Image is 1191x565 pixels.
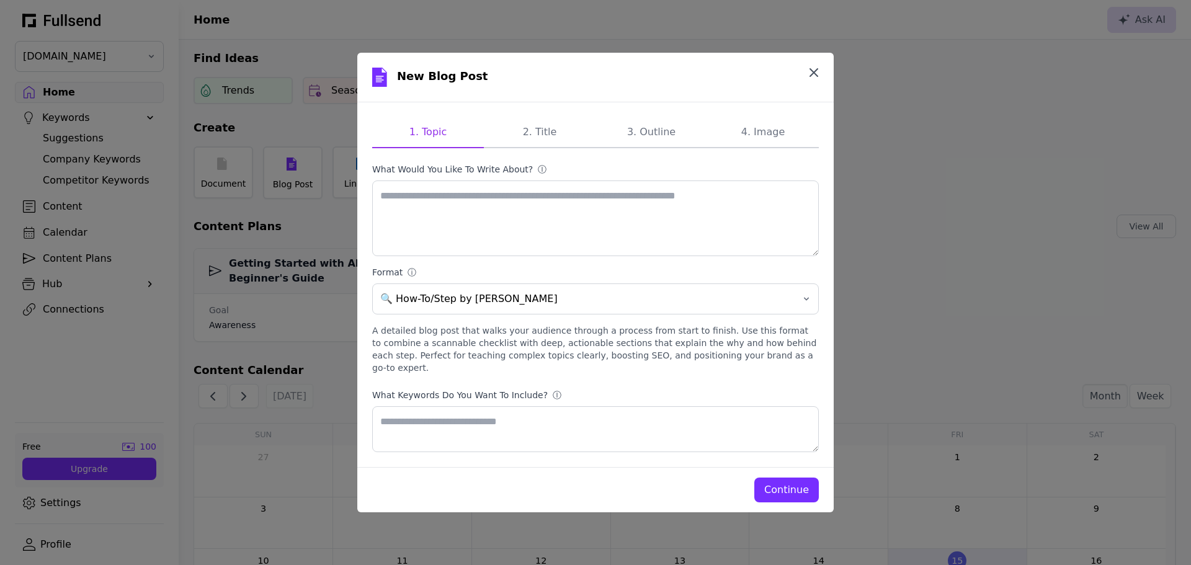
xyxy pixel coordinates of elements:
[595,117,707,148] button: 3. Outline
[397,68,488,87] h1: New Blog Post
[372,324,819,374] div: A detailed blog post that walks your audience through a process from start to finish. Use this fo...
[408,266,419,278] div: ⓘ
[553,389,564,401] div: ⓘ
[372,266,819,278] label: Format
[538,163,549,176] div: ⓘ
[764,483,809,497] div: Continue
[380,291,793,306] span: 🔍 How-To/Step by [PERSON_NAME]
[372,117,484,148] button: 1. Topic
[707,117,819,148] button: 4. Image
[754,478,819,502] button: Continue
[372,163,819,176] label: What would you like to write about?
[372,283,819,314] button: 🔍 How-To/Step by [PERSON_NAME]
[484,117,595,148] button: 2. Title
[372,389,819,401] label: What keywords do you want to include?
